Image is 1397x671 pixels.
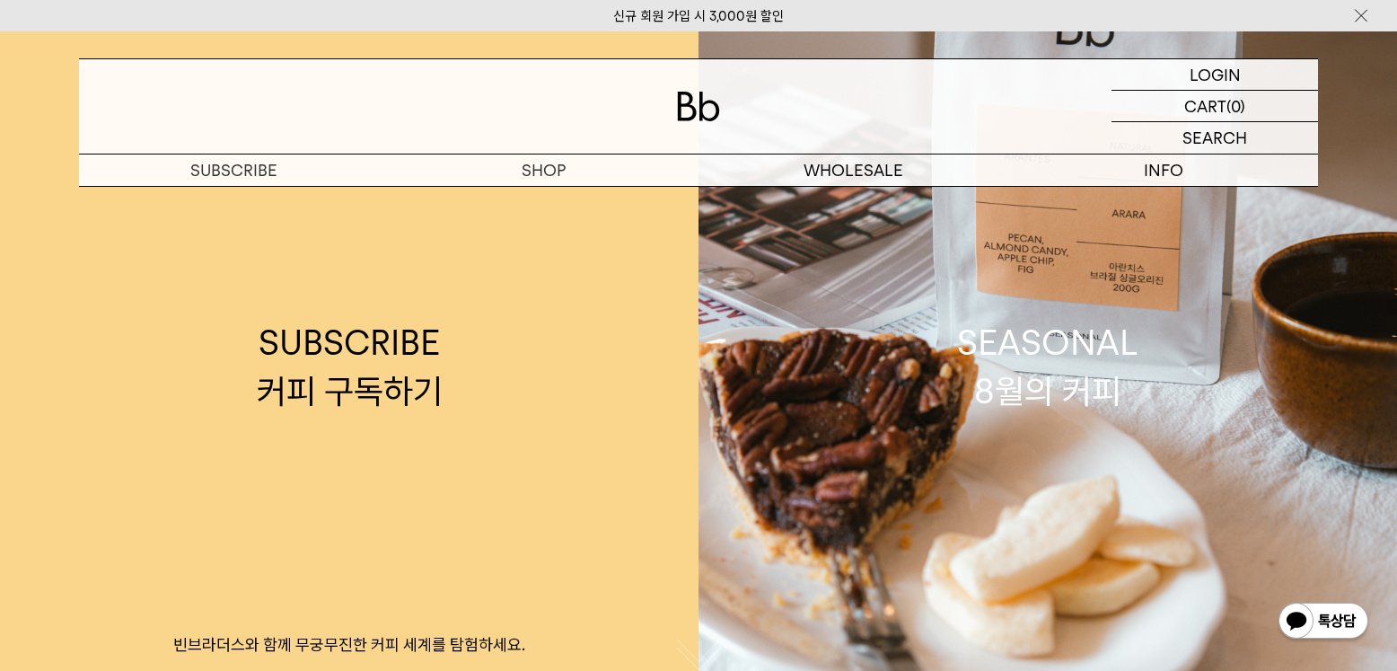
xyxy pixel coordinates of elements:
[1182,122,1247,154] p: SEARCH
[1277,601,1370,644] img: 카카오톡 채널 1:1 채팅 버튼
[698,155,1008,186] p: WHOLESALE
[613,8,784,24] a: 신규 회원 가입 시 3,000원 할인
[957,319,1138,414] div: SEASONAL 8월의 커피
[677,92,720,121] img: 로고
[1111,59,1318,91] a: LOGIN
[1226,91,1245,121] p: (0)
[389,155,698,186] a: SHOP
[257,319,443,414] div: SUBSCRIBE 커피 구독하기
[1111,91,1318,122] a: CART (0)
[79,155,389,186] a: SUBSCRIBE
[1190,59,1241,90] p: LOGIN
[1008,155,1318,186] p: INFO
[1184,91,1226,121] p: CART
